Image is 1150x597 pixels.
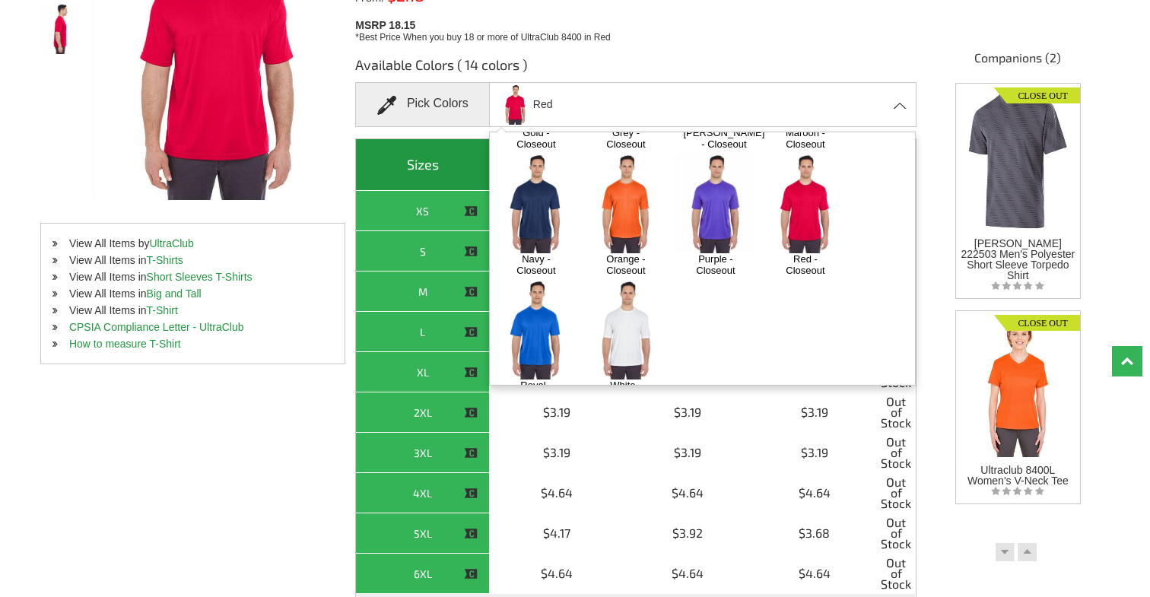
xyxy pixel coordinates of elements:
div: XL [360,363,485,382]
span: *Best Price When you buy 18 or more of UltraClub 8400 in Red [355,32,611,43]
img: Red [765,154,845,253]
span: Out of Stock [881,477,911,509]
img: White [586,280,666,379]
a: [PERSON_NAME] - Closeout [683,127,764,150]
div: L [360,322,485,341]
td: $4.64 [490,554,624,594]
a: Gold - Closeout [504,127,568,150]
span: Red [533,91,553,118]
a: Closeout Ultraclub 8400L Women's V-Neck Tee [961,311,1075,487]
div: 4XL [360,484,485,503]
li: View All Items by [41,235,345,252]
a: How to measure T-Shirt [69,338,181,350]
span: Out of Stock [881,557,911,589]
img: This item is CLOSEOUT! [464,487,478,500]
td: $3.68 [752,513,878,554]
a: T-Shirt [147,304,178,316]
a: Maroon - Closeout [773,127,837,150]
h3: Available Colors ( 14 colors ) [355,56,917,82]
td: $3.19 [490,392,624,433]
td: $3.92 [624,513,752,554]
span: Out of Stock [881,517,911,549]
a: Purple - Closeout [683,253,748,276]
a: Top [1112,346,1142,376]
img: Orange [586,154,666,253]
div: 6XL [360,564,485,583]
div: 5XL [360,524,485,543]
img: Ultraclub 8400 Men's Performance Tee Shirt [40,4,81,54]
a: Short Sleeves T-Shirts [147,271,253,283]
img: Navy [496,154,576,253]
a: Navy - Closeout [504,253,568,276]
div: 3XL [360,443,485,462]
img: This item is CLOSEOUT! [464,567,478,581]
div: XS [360,202,485,221]
a: T-Shirts [147,254,183,266]
span: Out of Stock [881,437,911,468]
div: M [360,282,485,301]
a: Closeout [PERSON_NAME] 222503 Men's Polyester Short Sleeve Torpedo Shirt [961,84,1075,281]
td: $3.19 [624,433,752,473]
a: White - Closeout [593,379,658,402]
td: $4.64 [752,473,878,513]
img: This item is CLOSEOUT! [464,366,478,379]
img: Red [499,84,531,125]
img: This item is CLOSEOUT! [464,205,478,218]
div: 2XL [360,403,485,422]
img: This item is CLOSEOUT! [464,325,478,339]
span: [PERSON_NAME] 222503 Men's Polyester Short Sleeve Torpedo Shirt [961,237,1075,281]
a: Orange - Closeout [593,253,658,276]
img: This item is CLOSEOUT! [464,285,478,299]
img: Closeout [994,84,1080,103]
td: $3.19 [752,433,878,473]
img: This item is CLOSEOUT! [464,446,478,460]
td: $4.64 [490,473,624,513]
li: View All Items in [41,252,345,268]
td: $3.19 [624,392,752,433]
li: View All Items in [41,268,345,285]
li: View All Items in [41,302,345,319]
img: This item is CLOSEOUT! [464,406,478,420]
td: $4.64 [624,473,752,513]
div: S [360,242,485,261]
div: MSRP 18.15 [355,15,922,44]
td: $4.17 [490,513,624,554]
td: $3.19 [752,392,878,433]
img: This item is CLOSEOUT! [464,245,478,259]
a: Red - Closeout [773,253,837,276]
img: Purple [675,154,755,253]
img: This item is CLOSEOUT! [464,527,478,541]
span: Out of Stock [881,356,911,388]
img: Royal [496,280,576,379]
img: listing_empty_star.svg [991,486,1044,496]
td: $3.19 [490,433,624,473]
a: CPSIA Compliance Letter - UltraClub [69,321,244,333]
h4: Companions (2) [932,49,1104,74]
img: listing_empty_star.svg [991,281,1044,291]
a: Royal - Closeout [504,379,568,402]
li: View All Items in [41,285,345,302]
span: Out of Stock [881,396,911,428]
span: Ultraclub 8400L Women's V-Neck Tee [967,464,1069,487]
td: $4.64 [624,554,752,594]
th: Sizes [356,139,490,191]
a: UltraClub [149,237,193,249]
a: Grey - Closeout [593,127,658,150]
img: Closeout [994,311,1080,331]
a: Big and Tall [147,287,202,300]
div: Pick Colors [355,82,490,127]
td: $4.64 [752,554,878,594]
